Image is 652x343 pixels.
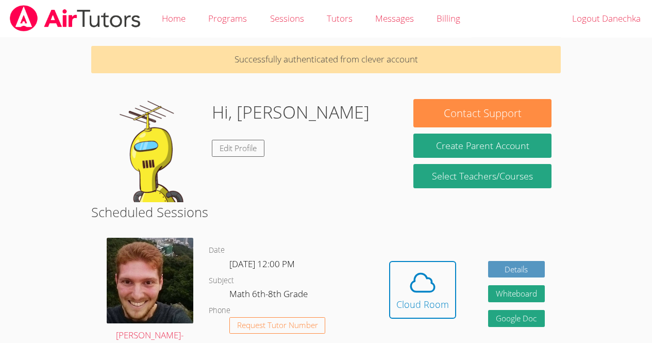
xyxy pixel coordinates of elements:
a: Google Doc [488,310,545,327]
button: Whiteboard [488,285,545,302]
button: Contact Support [413,99,551,127]
a: Select Teachers/Courses [413,164,551,188]
dt: Date [209,244,225,257]
span: Messages [375,12,414,24]
div: Cloud Room [396,297,449,312]
span: [DATE] 12:00 PM [229,258,295,270]
dd: Math 6th-8th Grade [229,287,310,304]
h2: Scheduled Sessions [91,202,561,222]
button: Create Parent Account [413,134,551,158]
a: Details [488,261,545,278]
a: Edit Profile [212,140,264,157]
p: Successfully authenticated from clever account [91,46,561,73]
button: Request Tutor Number [229,317,326,334]
dt: Phone [209,304,230,317]
img: default.png [101,99,204,202]
h1: Hi, [PERSON_NAME] [212,99,370,125]
button: Cloud Room [389,261,456,319]
img: avatar.png [107,238,193,323]
span: Request Tutor Number [237,321,318,329]
dt: Subject [209,274,234,287]
img: airtutors_banner-c4298cdbf04f3fff15de1276eac7730deb9818008684d7c2e4769d2f7ddbe033.png [9,5,142,31]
